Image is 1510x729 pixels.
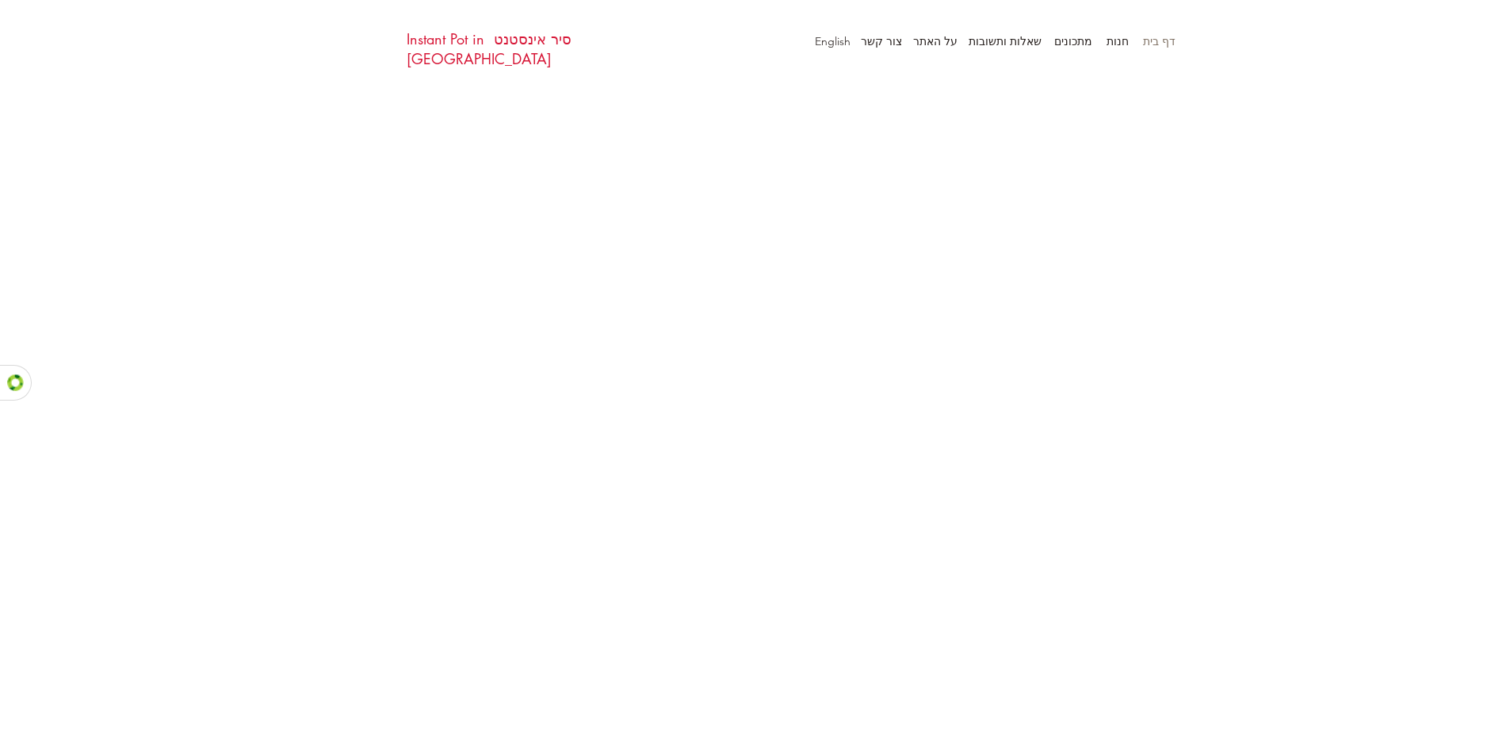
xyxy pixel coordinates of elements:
nav: אתר [771,29,1183,53]
p: חנות [1099,29,1137,53]
a: חנות [1100,29,1137,53]
a: סיר אינסטנט Instant Pot in [GEOGRAPHIC_DATA] [407,29,572,68]
p: צור קשר [853,29,910,53]
a: צור קשר [858,29,910,53]
a: מתכונים [1049,29,1100,53]
a: English [807,29,858,53]
p: שאלות ותשובות [961,29,1049,53]
p: דף בית [1135,29,1183,53]
p: מתכונים [1046,29,1100,53]
a: שאלות ותשובות [965,29,1049,53]
a: על האתר [910,29,965,53]
a: דף בית [1137,29,1183,53]
p: על האתר [905,29,965,53]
